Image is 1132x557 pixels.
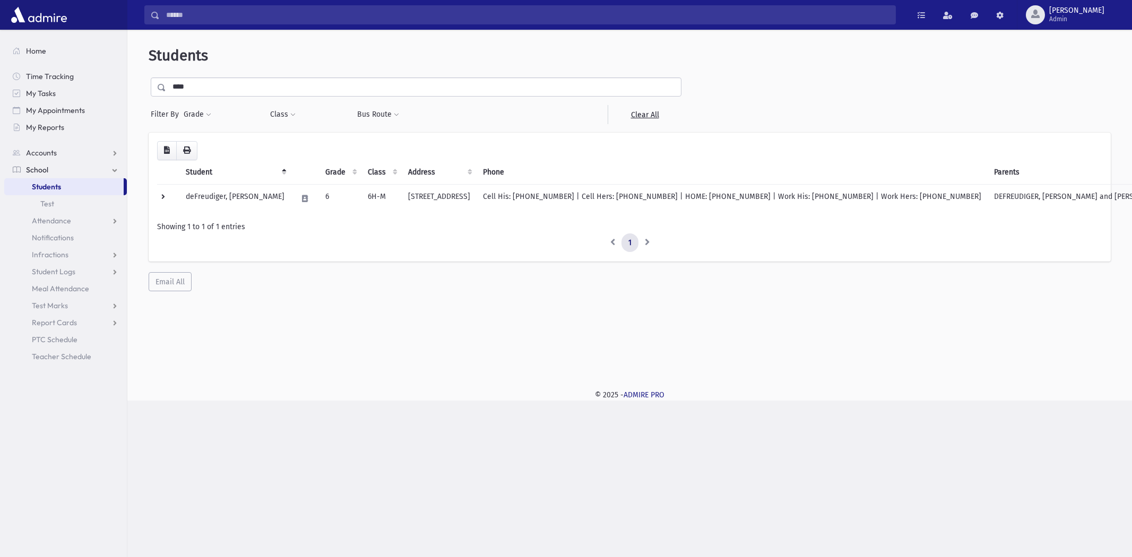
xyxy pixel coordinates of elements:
[32,301,68,310] span: Test Marks
[32,182,61,192] span: Students
[144,389,1115,401] div: © 2025 -
[1049,15,1104,23] span: Admin
[149,272,192,291] button: Email All
[32,284,89,293] span: Meal Attendance
[4,195,127,212] a: Test
[319,184,361,213] td: 6
[151,109,183,120] span: Filter By
[4,348,127,365] a: Teacher Schedule
[157,141,177,160] button: CSV
[32,267,75,276] span: Student Logs
[4,212,127,229] a: Attendance
[1049,6,1104,15] span: [PERSON_NAME]
[179,160,291,185] th: Student: activate to sort column descending
[4,280,127,297] a: Meal Attendance
[4,331,127,348] a: PTC Schedule
[608,105,681,124] a: Clear All
[179,184,291,213] td: deFreudiger, [PERSON_NAME]
[621,233,638,253] a: 1
[160,5,895,24] input: Search
[361,160,402,185] th: Class: activate to sort column ascending
[4,68,127,85] a: Time Tracking
[32,216,71,225] span: Attendance
[4,314,127,331] a: Report Cards
[183,105,212,124] button: Grade
[32,335,77,344] span: PTC Schedule
[26,72,74,81] span: Time Tracking
[270,105,296,124] button: Class
[4,178,124,195] a: Students
[32,250,68,259] span: Infractions
[402,184,477,213] td: [STREET_ADDRESS]
[4,119,127,136] a: My Reports
[4,263,127,280] a: Student Logs
[26,165,48,175] span: School
[4,102,127,119] a: My Appointments
[4,297,127,314] a: Test Marks
[477,160,988,185] th: Phone
[32,318,77,327] span: Report Cards
[4,42,127,59] a: Home
[149,47,208,64] span: Students
[357,105,400,124] button: Bus Route
[402,160,477,185] th: Address: activate to sort column ascending
[26,123,64,132] span: My Reports
[32,352,91,361] span: Teacher Schedule
[176,141,197,160] button: Print
[26,148,57,158] span: Accounts
[4,229,127,246] a: Notifications
[361,184,402,213] td: 6H-M
[4,144,127,161] a: Accounts
[4,85,127,102] a: My Tasks
[4,246,127,263] a: Infractions
[32,233,74,242] span: Notifications
[26,106,85,115] span: My Appointments
[157,221,1102,232] div: Showing 1 to 1 of 1 entries
[4,161,127,178] a: School
[26,89,56,98] span: My Tasks
[8,4,70,25] img: AdmirePro
[477,184,988,213] td: Cell His: [PHONE_NUMBER] | Cell Hers: [PHONE_NUMBER] | HOME: [PHONE_NUMBER] | Work His: [PHONE_NU...
[26,46,46,56] span: Home
[624,390,664,399] a: ADMIRE PRO
[319,160,361,185] th: Grade: activate to sort column ascending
